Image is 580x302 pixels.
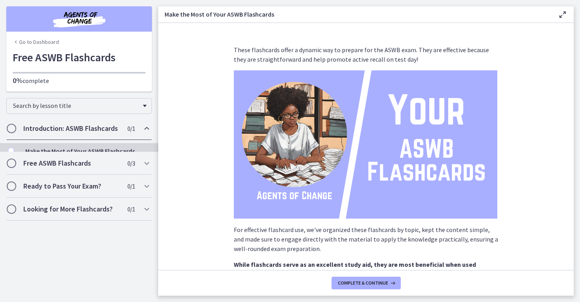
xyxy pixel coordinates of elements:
span: 0 / 3 [127,159,135,168]
img: Your_ASWB_Flashcards.png [234,70,497,219]
button: Complete & continue [332,277,401,289]
span: Complete & continue [338,280,388,286]
div: Search by lesson title [6,98,152,114]
span: Search by lesson title [13,102,139,109]
h2: Looking for More Flashcards? [23,204,120,214]
p: For effective flashcard use, we've organized these flashcards by topic, kept the content simple, ... [234,225,498,253]
a: like those offered by Agents of Change. [366,270,480,278]
span: 0 / 1 [127,204,135,214]
p: complete [13,76,146,85]
span: 0 / 1 [127,124,135,133]
strong: While flashcards serve as an excellent study aid, they are most beneficial when used together wit... [234,260,476,278]
span: 0% [13,76,23,85]
h3: Make the Most of Your ASWB Flashcards [165,9,545,19]
p: These flashcards offer a dynamic way to prepare for the ASWB exam. They are effective because the... [234,45,498,64]
h2: Ready to Pass Your Exam? [23,181,120,191]
h1: Free ASWB Flashcards [13,49,146,66]
a: Go to Dashboard [13,38,59,46]
h2: Free ASWB Flashcards [23,159,120,168]
div: Make the Most of Your ASWB Flashcards [25,146,149,165]
h2: Introduction: ASWB Flashcards [23,124,120,133]
img: Agents of Change [32,9,127,28]
span: 0 / 1 [127,181,135,191]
